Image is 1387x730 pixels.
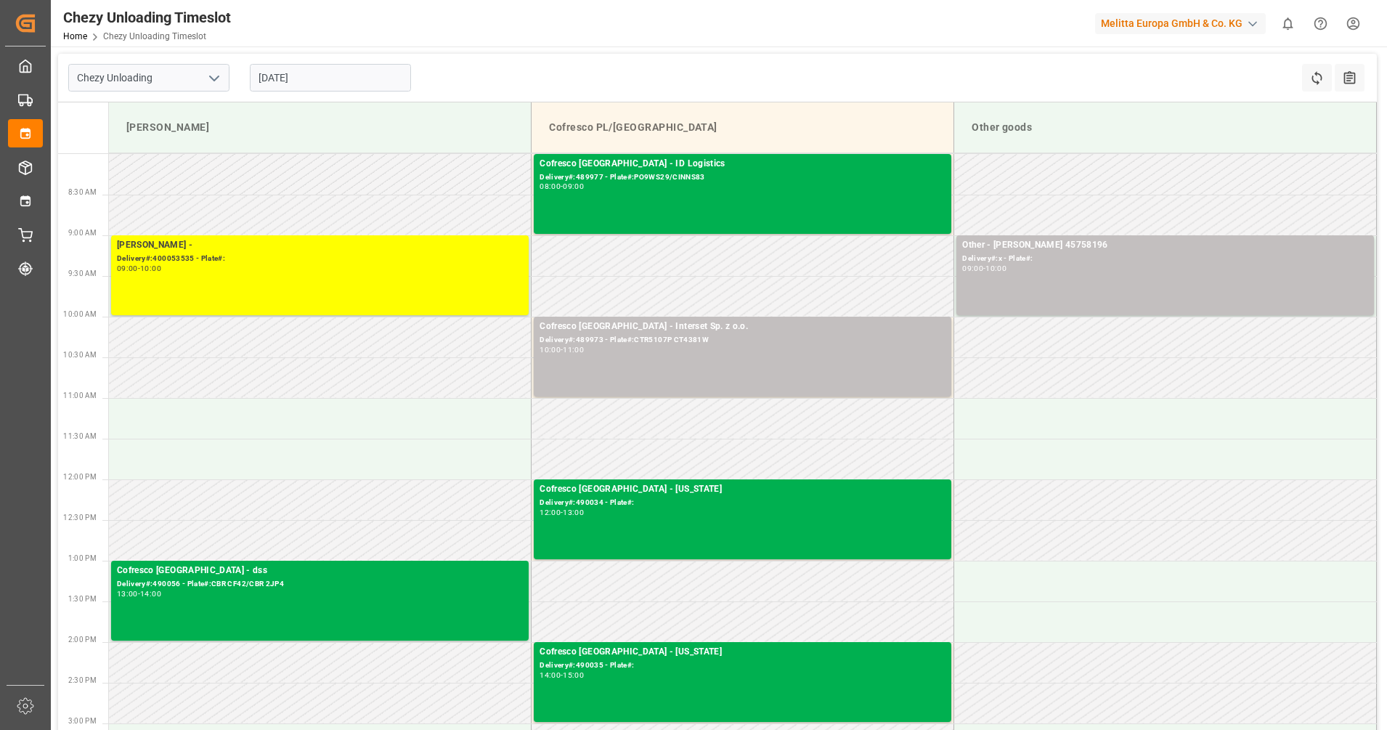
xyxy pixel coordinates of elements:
[1272,7,1304,40] button: show 0 new notifications
[540,183,561,190] div: 08:00
[117,564,523,578] div: Cofresco [GEOGRAPHIC_DATA] - dss
[63,392,97,400] span: 11:00 AM
[985,265,1006,272] div: 10:00
[117,253,523,265] div: Delivery#:400053535 - Plate#:
[250,64,411,92] input: DD.MM.YYYY
[540,660,945,672] div: Delivery#:490035 - Plate#:
[68,676,97,684] span: 2:30 PM
[68,554,97,562] span: 1:00 PM
[962,238,1368,253] div: Other - [PERSON_NAME] 45758196
[68,595,97,603] span: 1:30 PM
[540,334,945,346] div: Delivery#:489973 - Plate#:CTR5107P CT4381W
[117,265,138,272] div: 09:00
[563,509,584,516] div: 13:00
[68,717,97,725] span: 3:00 PM
[1095,13,1266,34] div: Melitta Europa GmbH & Co. KG
[140,265,161,272] div: 10:00
[68,229,97,237] span: 9:00 AM
[68,269,97,277] span: 9:30 AM
[540,346,561,353] div: 10:00
[540,672,561,678] div: 14:00
[138,591,140,597] div: -
[203,67,224,89] button: open menu
[63,7,231,28] div: Chezy Unloading Timeslot
[63,514,97,522] span: 12:30 PM
[540,320,945,334] div: Cofresco [GEOGRAPHIC_DATA] - Interset Sp. z o.o.
[1304,7,1337,40] button: Help Center
[540,482,945,497] div: Cofresco [GEOGRAPHIC_DATA] - [US_STATE]
[983,265,985,272] div: -
[1095,9,1272,37] button: Melitta Europa GmbH & Co. KG
[561,509,563,516] div: -
[63,310,97,318] span: 10:00 AM
[68,64,229,92] input: Type to search/select
[121,114,519,141] div: [PERSON_NAME]
[140,591,161,597] div: 14:00
[63,432,97,440] span: 11:30 AM
[540,645,945,660] div: Cofresco [GEOGRAPHIC_DATA] - [US_STATE]
[962,265,983,272] div: 09:00
[117,238,523,253] div: [PERSON_NAME] -
[540,157,945,171] div: Cofresco [GEOGRAPHIC_DATA] - ID Logistics
[561,346,563,353] div: -
[540,497,945,509] div: Delivery#:490034 - Plate#:
[68,636,97,644] span: 2:00 PM
[563,672,584,678] div: 15:00
[68,188,97,196] span: 8:30 AM
[117,578,523,591] div: Delivery#:490056 - Plate#:CBR CF42/CBR 2JP4
[540,509,561,516] div: 12:00
[540,171,945,184] div: Delivery#:489977 - Plate#:PO9WS29/CINNS83
[117,591,138,597] div: 13:00
[563,183,584,190] div: 09:00
[561,183,563,190] div: -
[63,473,97,481] span: 12:00 PM
[561,672,563,678] div: -
[63,31,87,41] a: Home
[138,265,140,272] div: -
[543,114,942,141] div: Cofresco PL/[GEOGRAPHIC_DATA]
[962,253,1368,265] div: Delivery#:x - Plate#:
[966,114,1364,141] div: Other goods
[63,351,97,359] span: 10:30 AM
[563,346,584,353] div: 11:00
